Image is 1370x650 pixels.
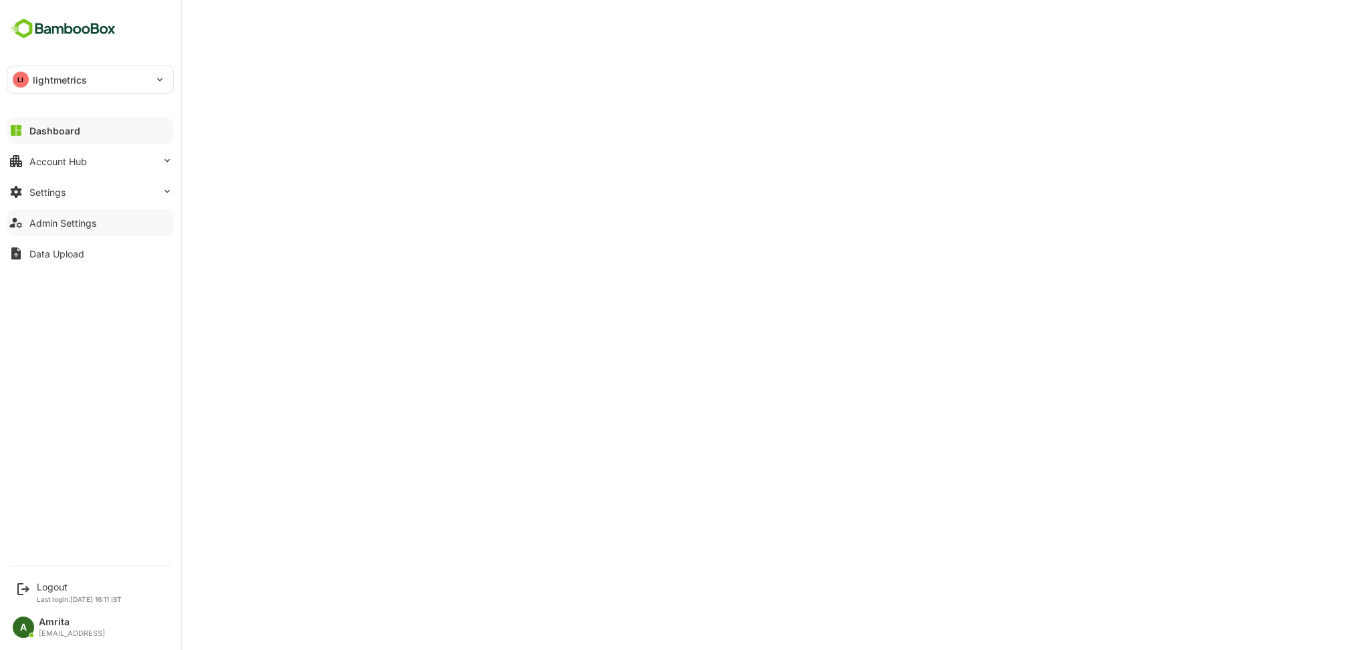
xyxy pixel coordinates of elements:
button: Admin Settings [7,209,174,236]
div: LI [13,72,29,88]
button: Account Hub [7,148,174,175]
div: Amrita [39,617,105,628]
div: Logout [37,581,122,592]
div: LIlightmetrics [7,66,173,93]
div: A [13,617,34,638]
div: Data Upload [29,248,84,259]
p: lightmetrics [33,73,88,87]
img: BambooboxFullLogoMark.5f36c76dfaba33ec1ec1367b70bb1252.svg [7,16,120,41]
div: Settings [29,187,66,198]
button: Settings [7,179,174,205]
p: Last login: [DATE] 16:11 IST [37,595,122,603]
div: Account Hub [29,156,87,167]
button: Data Upload [7,240,174,267]
div: Dashboard [29,125,80,136]
div: Admin Settings [29,217,96,229]
button: Dashboard [7,117,174,144]
div: [EMAIL_ADDRESS] [39,629,105,638]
